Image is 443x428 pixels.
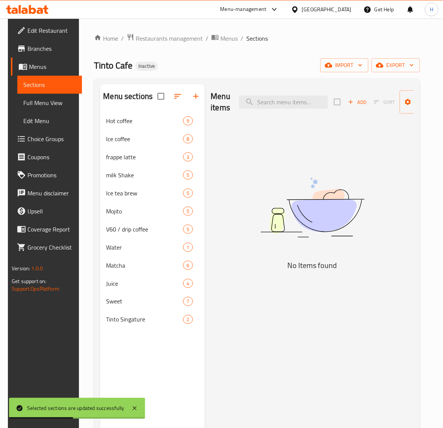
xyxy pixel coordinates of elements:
a: Grocery Checklist [11,238,82,256]
div: items [183,243,193,252]
span: Coupons [27,152,76,161]
button: export [372,58,420,72]
div: Ice coffee8 [100,130,205,148]
span: Promotions [27,171,76,180]
div: items [183,261,193,270]
h5: No Items found [218,259,407,271]
span: Coverage Report [27,225,76,234]
li: / [241,34,243,43]
span: H [430,5,433,14]
div: Sweet [106,297,183,306]
input: search [239,96,328,109]
div: Hot coffee9 [100,112,205,130]
nav: breadcrumb [94,34,420,43]
span: Full Menu View [23,98,76,107]
span: Menus [220,34,238,43]
div: Ice tea brew5 [100,184,205,202]
span: milk Shake [106,171,183,180]
div: [GEOGRAPHIC_DATA] [302,5,352,14]
a: Promotions [11,166,82,184]
span: Upsell [27,207,76,216]
a: Edit Restaurant [11,21,82,40]
a: Branches [11,40,82,58]
div: Mojito5 [100,202,205,220]
span: 5 [184,172,192,179]
span: Get support on: [12,276,46,286]
span: Branches [27,44,76,53]
div: Matcha6 [100,256,205,274]
button: Add section [187,87,205,105]
h2: Menu items [211,91,231,113]
a: Menus [211,34,238,43]
span: 5 [184,226,192,233]
div: items [183,189,193,198]
button: import [320,58,369,72]
div: Selected sections are updated successfully [27,404,124,413]
span: Ice tea brew [106,189,183,198]
div: Sweet7 [100,292,205,311]
span: Mojito [106,207,183,216]
span: 6 [184,262,192,269]
span: Edit Restaurant [27,26,76,35]
span: Tinto Singature [106,315,183,324]
span: Juice [106,279,183,288]
span: import [326,61,363,70]
span: Restaurants management [136,34,203,43]
h2: Menu sections [103,91,153,102]
a: Choice Groups [11,130,82,148]
div: frappe latte3 [100,148,205,166]
span: Menus [29,62,76,71]
span: Menu disclaimer [27,189,76,198]
div: Tinto Singature2 [100,311,205,329]
span: 4 [184,280,192,287]
div: Juice4 [100,274,205,292]
div: items [183,207,193,216]
a: Upsell [11,202,82,220]
span: export [378,61,414,70]
div: Inactive [135,62,158,71]
span: frappe latte [106,152,183,161]
span: 1.0.0 [32,264,43,273]
div: milk Shake5 [100,166,205,184]
span: Inactive [135,63,158,69]
div: items [183,134,193,143]
nav: Menu sections [100,109,205,332]
span: 9 [184,117,192,125]
span: Matcha [106,261,183,270]
a: Menu disclaimer [11,184,82,202]
div: V60 / drip coffee [106,225,183,234]
a: Edit Menu [17,112,82,130]
span: Version: [12,264,30,273]
div: items [183,116,193,125]
div: items [183,171,193,180]
span: Water [106,243,183,252]
a: Sections [17,76,82,94]
span: 1 [184,244,192,251]
a: Menus [11,58,82,76]
span: Tinto Cafe [94,57,132,74]
span: 5 [184,208,192,215]
a: Coupons [11,148,82,166]
span: Ice coffee [106,134,183,143]
a: Restaurants management [127,34,203,43]
span: 2 [184,316,192,323]
div: Water1 [100,238,205,256]
span: Hot coffee [106,116,183,125]
div: items [183,315,193,324]
span: 3 [184,154,192,161]
img: dish.svg [218,158,407,257]
div: items [183,297,193,306]
li: / [121,34,124,43]
span: Sections [23,80,76,89]
button: Add [345,96,369,108]
span: Edit Menu [23,116,76,125]
a: Full Menu View [17,94,82,112]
